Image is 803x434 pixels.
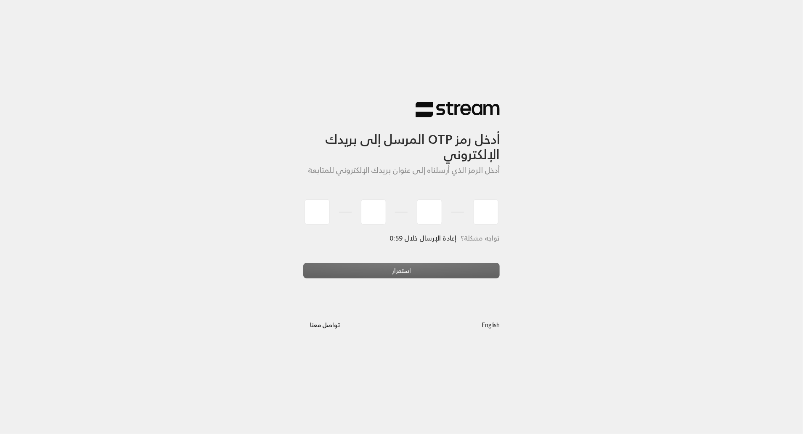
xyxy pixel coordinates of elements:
[303,317,347,332] button: تواصل معنا
[416,101,500,118] img: Stream Logo
[303,118,500,162] h3: أدخل رمز OTP المرسل إلى بريدك الإلكتروني
[303,320,347,330] a: تواصل معنا
[482,317,500,332] a: English
[461,232,500,244] span: تواجه مشكلة؟
[303,166,500,175] h5: أدخل الرمز الذي أرسلناه إلى عنوان بريدك الإلكتروني للمتابعة
[390,232,457,244] span: إعادة الإرسال خلال 0:59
